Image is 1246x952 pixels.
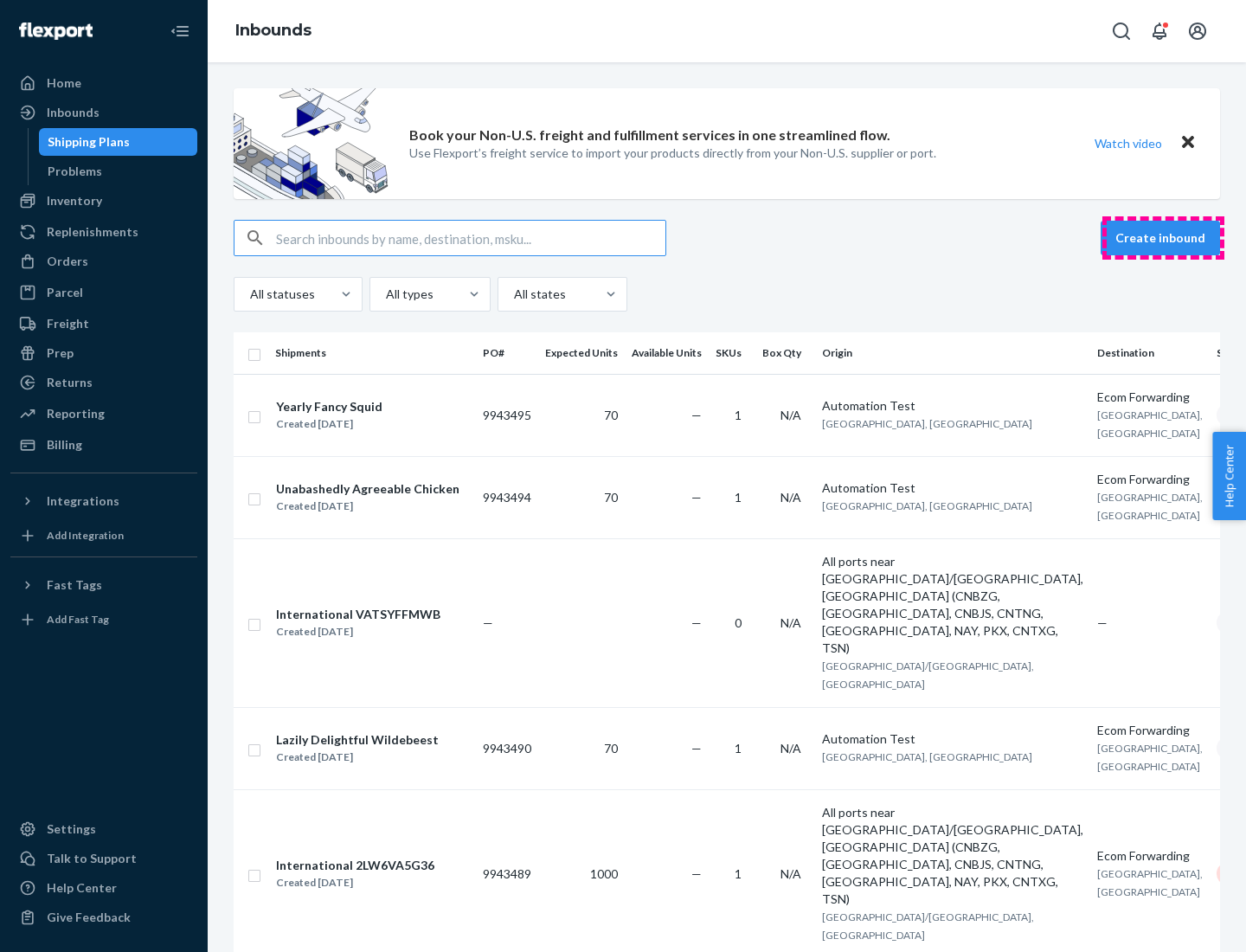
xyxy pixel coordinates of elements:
[476,374,538,456] td: 9943495
[822,804,1083,908] div: All ports near [GEOGRAPHIC_DATA]/[GEOGRAPHIC_DATA], [GEOGRAPHIC_DATA] (CNBZG, [GEOGRAPHIC_DATA], ...
[691,866,702,881] span: —
[276,398,382,415] div: Yearly Fancy Squid
[276,415,382,433] div: Created [DATE]
[47,284,83,301] div: Parcel
[47,253,88,270] div: Orders
[276,731,439,749] div: Lazily Delightful Wildebeest
[48,163,102,180] div: Problems
[276,221,665,255] input: Search inbounds by name, destination, msku...
[822,910,1034,942] span: [GEOGRAPHIC_DATA]/[GEOGRAPHIC_DATA], [GEOGRAPHIC_DATA]
[735,408,742,422] span: 1
[1097,722,1203,739] div: Ecom Forwarding
[409,125,890,145] p: Book your Non-U.S. freight and fulfillment services in one streamlined flow.
[47,104,100,121] div: Inbounds
[1142,14,1177,48] button: Open notifications
[47,436,82,453] div: Billing
[822,659,1034,691] span: [GEOGRAPHIC_DATA]/[GEOGRAPHIC_DATA], [GEOGRAPHIC_DATA]
[163,14,197,48] button: Close Navigation
[822,479,1083,497] div: Automation Test
[780,615,801,630] span: N/A
[691,741,702,756] span: —
[47,374,93,391] div: Returns
[822,750,1032,763] span: [GEOGRAPHIC_DATA], [GEOGRAPHIC_DATA]
[276,606,440,623] div: International VATSYFFMWB
[47,74,81,92] div: Home
[268,332,476,374] th: Shipments
[1097,471,1203,488] div: Ecom Forwarding
[47,850,137,867] div: Talk to Support
[47,879,117,897] div: Help Center
[10,815,197,843] a: Settings
[822,499,1032,512] span: [GEOGRAPHIC_DATA], [GEOGRAPHIC_DATA]
[10,69,197,97] a: Home
[222,6,325,56] ol: breadcrumbs
[48,133,130,151] div: Shipping Plans
[276,623,440,640] div: Created [DATE]
[276,480,459,498] div: Unabashedly Agreeable Chicken
[47,315,89,332] div: Freight
[476,332,538,374] th: PO#
[1097,491,1203,522] span: [GEOGRAPHIC_DATA], [GEOGRAPHIC_DATA]
[47,223,138,241] div: Replenishments
[1101,221,1220,255] button: Create inbound
[10,431,197,459] a: Billing
[384,286,386,303] input: All types
[276,749,439,766] div: Created [DATE]
[10,845,197,872] a: Talk to Support
[709,332,755,374] th: SKUs
[10,571,197,599] button: Fast Tags
[604,490,618,505] span: 70
[538,332,625,374] th: Expected Units
[604,741,618,756] span: 70
[780,741,801,756] span: N/A
[409,145,936,162] p: Use Flexport’s freight service to import your products directly from your Non-U.S. supplier or port.
[39,158,198,185] a: Problems
[1097,867,1203,898] span: [GEOGRAPHIC_DATA], [GEOGRAPHIC_DATA]
[1177,131,1199,156] button: Close
[47,576,102,594] div: Fast Tags
[476,456,538,538] td: 9943494
[1097,408,1203,440] span: [GEOGRAPHIC_DATA], [GEOGRAPHIC_DATA]
[47,820,96,838] div: Settings
[1097,742,1203,773] span: [GEOGRAPHIC_DATA], [GEOGRAPHIC_DATA]
[735,866,742,881] span: 1
[483,615,493,630] span: —
[512,286,514,303] input: All states
[235,21,311,40] a: Inbounds
[10,369,197,396] a: Returns
[47,612,109,627] div: Add Fast Tag
[10,339,197,367] a: Prep
[780,490,801,505] span: N/A
[10,400,197,428] a: Reporting
[780,408,801,422] span: N/A
[19,23,93,40] img: Flexport logo
[10,187,197,215] a: Inventory
[735,741,742,756] span: 1
[47,528,124,543] div: Add Integration
[822,417,1032,430] span: [GEOGRAPHIC_DATA], [GEOGRAPHIC_DATA]
[691,490,702,505] span: —
[604,408,618,422] span: 70
[735,490,742,505] span: 1
[1097,847,1203,865] div: Ecom Forwarding
[822,553,1083,657] div: All ports near [GEOGRAPHIC_DATA]/[GEOGRAPHIC_DATA], [GEOGRAPHIC_DATA] (CNBZG, [GEOGRAPHIC_DATA], ...
[10,487,197,515] button: Integrations
[755,332,815,374] th: Box Qty
[1097,615,1108,630] span: —
[625,332,709,374] th: Available Units
[815,332,1090,374] th: Origin
[10,522,197,550] a: Add Integration
[248,286,250,303] input: All statuses
[39,128,198,156] a: Shipping Plans
[47,192,102,209] div: Inventory
[47,909,131,926] div: Give Feedback
[10,248,197,275] a: Orders
[10,218,197,246] a: Replenishments
[1212,432,1246,520] button: Help Center
[1097,389,1203,406] div: Ecom Forwarding
[691,615,702,630] span: —
[822,397,1083,415] div: Automation Test
[10,904,197,931] button: Give Feedback
[691,408,702,422] span: —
